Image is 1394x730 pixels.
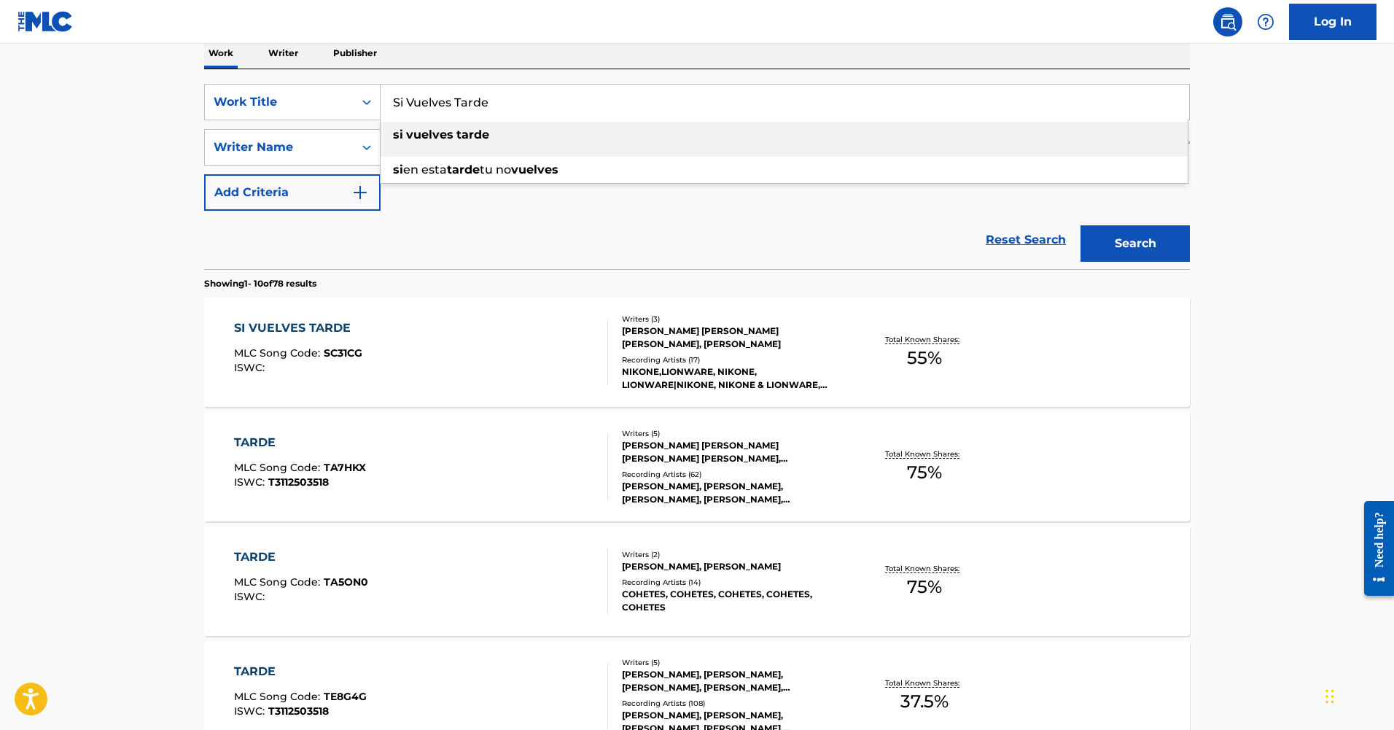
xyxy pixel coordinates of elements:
[456,128,489,141] strong: tarde
[1289,4,1377,40] a: Log In
[234,319,362,337] div: SI VUELVES TARDE
[234,575,324,589] span: MLC Song Code :
[234,548,368,566] div: TARDE
[324,575,368,589] span: TA5ON0
[900,688,949,715] span: 37.5 %
[234,434,366,451] div: TARDE
[1219,13,1237,31] img: search
[17,11,74,32] img: MLC Logo
[1080,225,1190,262] button: Search
[204,412,1190,521] a: TARDEMLC Song Code:TA7HKXISWC:T3112503518Writers (5)[PERSON_NAME] [PERSON_NAME] [PERSON_NAME] [PE...
[622,428,842,439] div: Writers ( 5 )
[234,346,324,360] span: MLC Song Code :
[406,128,453,141] strong: vuelves
[885,563,963,574] p: Total Known Shares:
[329,38,381,69] p: Publisher
[204,174,381,211] button: Add Criteria
[234,690,324,703] span: MLC Song Code :
[978,224,1073,256] a: Reset Search
[885,677,963,688] p: Total Known Shares:
[907,345,942,371] span: 55 %
[907,574,942,600] span: 75 %
[447,163,480,176] strong: tarde
[622,577,842,588] div: Recording Artists ( 14 )
[1321,660,1394,730] iframe: Chat Widget
[234,663,367,680] div: TARDE
[234,361,268,374] span: ISWC :
[264,38,303,69] p: Writer
[622,365,842,392] div: NIKONE,LIONWARE, NIKONE, LIONWARE|NIKONE, NIKONE & LIONWARE, LIONWARE|NIKONE
[622,314,842,325] div: Writers ( 3 )
[214,139,345,156] div: Writer Name
[480,163,511,176] span: tu no
[622,560,842,573] div: [PERSON_NAME], [PERSON_NAME]
[622,480,842,506] div: [PERSON_NAME], [PERSON_NAME], [PERSON_NAME], [PERSON_NAME], [PERSON_NAME]
[393,163,403,176] strong: si
[622,588,842,614] div: COHETES, COHETES, COHETES, COHETES, COHETES
[351,184,369,201] img: 9d2ae6d4665cec9f34b9.svg
[1213,7,1242,36] a: Public Search
[234,475,268,489] span: ISWC :
[907,459,942,486] span: 75 %
[204,84,1190,269] form: Search Form
[1353,489,1394,607] iframe: Resource Center
[1257,13,1274,31] img: help
[622,668,842,694] div: [PERSON_NAME], [PERSON_NAME], [PERSON_NAME], [PERSON_NAME], [PERSON_NAME]
[622,325,842,351] div: [PERSON_NAME] [PERSON_NAME] [PERSON_NAME], [PERSON_NAME]
[885,334,963,345] p: Total Known Shares:
[234,461,324,474] span: MLC Song Code :
[268,475,329,489] span: T3112503518
[1325,675,1334,718] div: Drag
[204,527,1190,636] a: TARDEMLC Song Code:TA5ON0ISWC:Writers (2)[PERSON_NAME], [PERSON_NAME]Recording Artists (14)COHETE...
[622,469,842,480] div: Recording Artists ( 62 )
[324,690,367,703] span: TE8G4G
[622,354,842,365] div: Recording Artists ( 17 )
[324,461,366,474] span: TA7HKX
[885,449,963,459] p: Total Known Shares:
[234,704,268,718] span: ISWC :
[234,590,268,603] span: ISWC :
[622,549,842,560] div: Writers ( 2 )
[622,439,842,465] div: [PERSON_NAME] [PERSON_NAME] [PERSON_NAME] [PERSON_NAME], [PERSON_NAME], [PERSON_NAME] [PERSON_NAME]
[324,346,362,360] span: SC31CG
[622,657,842,668] div: Writers ( 5 )
[204,298,1190,407] a: SI VUELVES TARDEMLC Song Code:SC31CGISWC:Writers (3)[PERSON_NAME] [PERSON_NAME] [PERSON_NAME], [P...
[214,93,345,111] div: Work Title
[204,38,238,69] p: Work
[268,704,329,718] span: T3112503518
[622,698,842,709] div: Recording Artists ( 108 )
[403,163,447,176] span: en esta
[511,163,558,176] strong: vuelves
[1251,7,1280,36] div: Help
[204,277,316,290] p: Showing 1 - 10 of 78 results
[393,128,403,141] strong: si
